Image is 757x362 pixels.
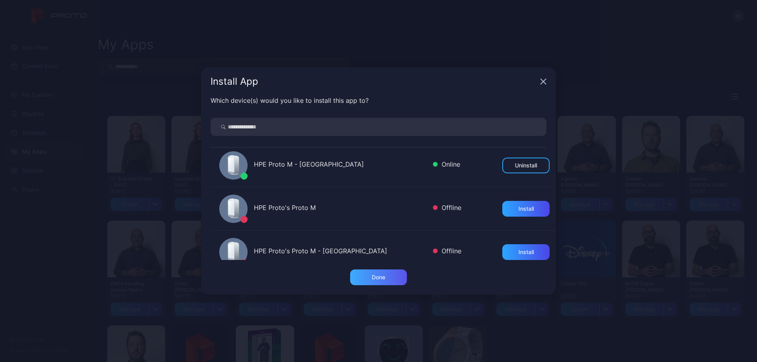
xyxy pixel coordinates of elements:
[502,244,550,260] button: Install
[211,77,537,86] div: Install App
[502,201,550,217] button: Install
[254,160,427,171] div: HPE Proto M - [GEOGRAPHIC_DATA]
[433,203,461,214] div: Offline
[254,246,427,258] div: HPE Proto's Proto M - [GEOGRAPHIC_DATA]
[372,274,385,280] div: Done
[433,246,461,258] div: Offline
[211,96,546,105] div: Which device(s) would you like to install this app to?
[515,162,537,169] div: Uninstall
[350,269,407,285] button: Done
[518,249,534,255] div: Install
[502,158,550,173] button: Uninstall
[518,206,534,212] div: Install
[433,160,460,171] div: Online
[254,203,427,214] div: HPE Proto's Proto M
